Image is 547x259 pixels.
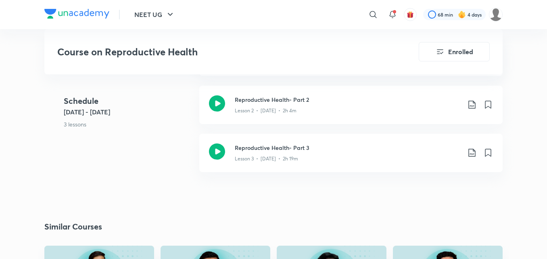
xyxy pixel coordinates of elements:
img: streak [458,11,466,19]
a: Reproductive Health- Part 2Lesson 2 • [DATE] • 2h 4m [199,86,503,134]
img: Company Logo [44,9,109,19]
p: 3 lessons [64,120,193,128]
h5: [DATE] - [DATE] [64,107,193,117]
a: Reproductive Health- Part 3Lesson 3 • [DATE] • 2h 19m [199,134,503,182]
img: avatar [407,11,414,18]
a: Company Logo [44,9,109,21]
h3: Course on Reproductive Health [57,46,373,58]
button: NEET UG [129,6,180,23]
button: Enrolled [419,42,490,61]
h4: Schedule [64,95,193,107]
p: Lesson 3 • [DATE] • 2h 19m [235,155,298,162]
h2: Similar Courses [44,221,102,233]
button: avatar [404,8,417,21]
img: Saniya Mustafa [489,8,503,21]
h3: Reproductive Health- Part 3 [235,143,461,152]
p: Lesson 2 • [DATE] • 2h 4m [235,107,296,114]
h3: Reproductive Health- Part 2 [235,95,461,104]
